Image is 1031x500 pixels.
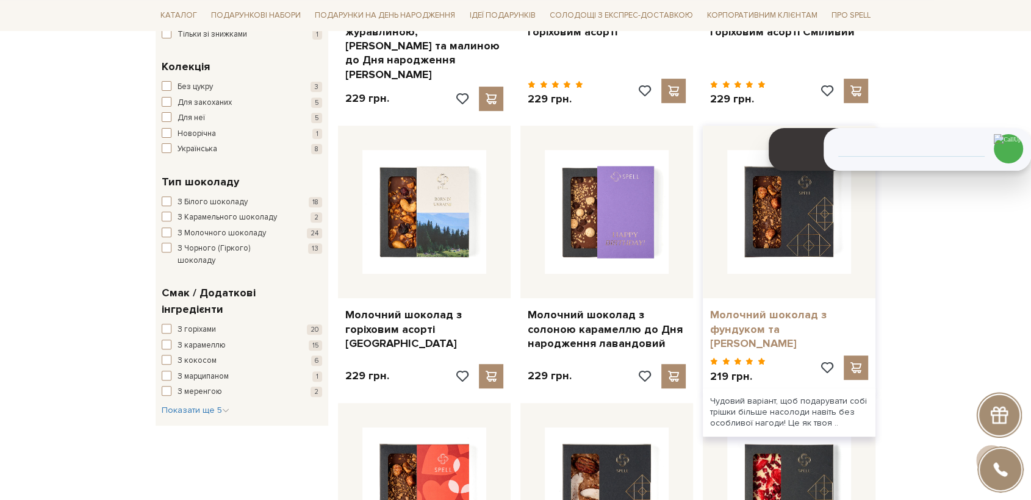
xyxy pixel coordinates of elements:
[162,81,322,93] button: Без цукру 3
[162,227,322,240] button: З Молочного шоколаду 24
[162,97,322,109] button: Для закоханих 5
[178,386,222,398] span: З меренгою
[162,386,322,398] button: З меренгою 2
[178,128,216,140] span: Новорічна
[162,324,322,336] button: З горіхами 20
[710,370,766,384] p: 219 грн.
[162,128,322,140] button: Новорічна 1
[162,405,229,415] span: Показати ще 5
[312,371,322,382] span: 1
[206,6,306,25] span: Подарункові набори
[178,143,217,155] span: Українська
[162,243,322,266] button: З Чорного (Гіркого) шоколаду 13
[178,371,229,383] span: З марципаном
[178,196,248,209] span: З Білого шоколаду
[162,196,322,209] button: З Білого шоколаду 18
[545,5,698,26] a: Солодощі з експрес-доставкою
[178,97,232,109] span: Для закоханих
[308,243,322,254] span: 13
[162,371,322,383] button: З марципаном 1
[156,6,202,25] span: Каталог
[307,324,322,335] span: 20
[309,197,322,207] span: 18
[162,112,322,124] button: Для неї 5
[345,91,389,105] p: 229 грн.
[827,6,875,25] span: Про Spell
[307,228,322,238] span: 24
[178,324,216,336] span: З горіхами
[311,113,322,123] span: 5
[162,285,319,318] span: Смак / Додаткові інгредієнти
[311,144,322,154] span: 8
[311,355,322,366] span: 6
[528,369,572,383] p: 229 грн.
[362,150,486,274] img: Молочний шоколад з горіховим асорті Україна
[345,10,503,82] a: Білий шоколад з журавлиною, [PERSON_NAME] та малиною до Дня народження [PERSON_NAME]
[162,355,322,367] button: З кокосом 6
[310,6,460,25] span: Подарунки на День народження
[162,340,322,352] button: З карамеллю 15
[345,308,503,351] a: Молочний шоколад з горіховим асорті [GEOGRAPHIC_DATA]
[178,340,226,352] span: З карамеллю
[178,112,205,124] span: Для неї
[702,5,822,26] a: Корпоративним клієнтам
[312,29,322,40] span: 1
[311,82,322,92] span: 3
[178,227,266,240] span: З Молочного шоколаду
[178,243,289,266] span: З Чорного (Гіркого) шоколаду
[162,29,322,41] button: Тільки зі знижками 1
[464,6,540,25] span: Ідеї подарунків
[528,92,583,106] p: 229 грн.
[162,143,322,155] button: Українська 8
[345,369,389,383] p: 229 грн.
[528,308,686,351] a: Молочний шоколад з солоною карамеллю до Дня народження лавандовий
[311,212,322,223] span: 2
[178,81,213,93] span: Без цукру
[162,59,210,75] span: Колекція
[710,308,868,351] a: Молочний шоколад з фундуком та [PERSON_NAME]
[309,340,322,351] span: 15
[162,404,229,416] button: Показати ще 5
[162,174,239,190] span: Тип шоколаду
[710,92,766,106] p: 229 грн.
[312,129,322,139] span: 1
[178,212,277,224] span: З Карамельного шоколаду
[178,29,247,41] span: Тільки зі знижками
[162,212,322,224] button: З Карамельного шоколаду 2
[311,98,322,108] span: 5
[311,387,322,397] span: 2
[703,388,875,437] div: Чудовий варіант, щоб подарувати собі трішки більше насолоди навіть без особливої нагоди! Це як тв...
[178,355,217,367] span: З кокосом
